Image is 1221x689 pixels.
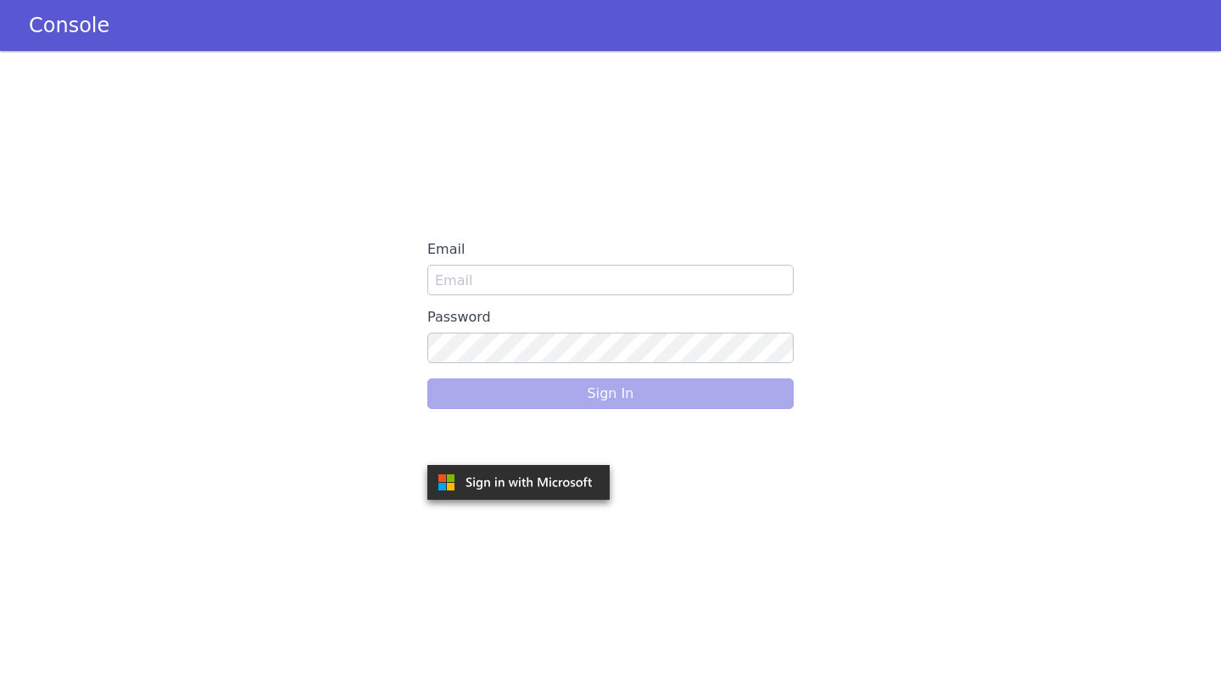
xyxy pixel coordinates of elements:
input: Email [427,265,794,295]
label: Email [427,234,794,265]
img: azure.svg [427,465,610,500]
a: Console [8,14,130,37]
label: Password [427,302,794,333]
iframe: Sign in with Google Button [419,423,622,460]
